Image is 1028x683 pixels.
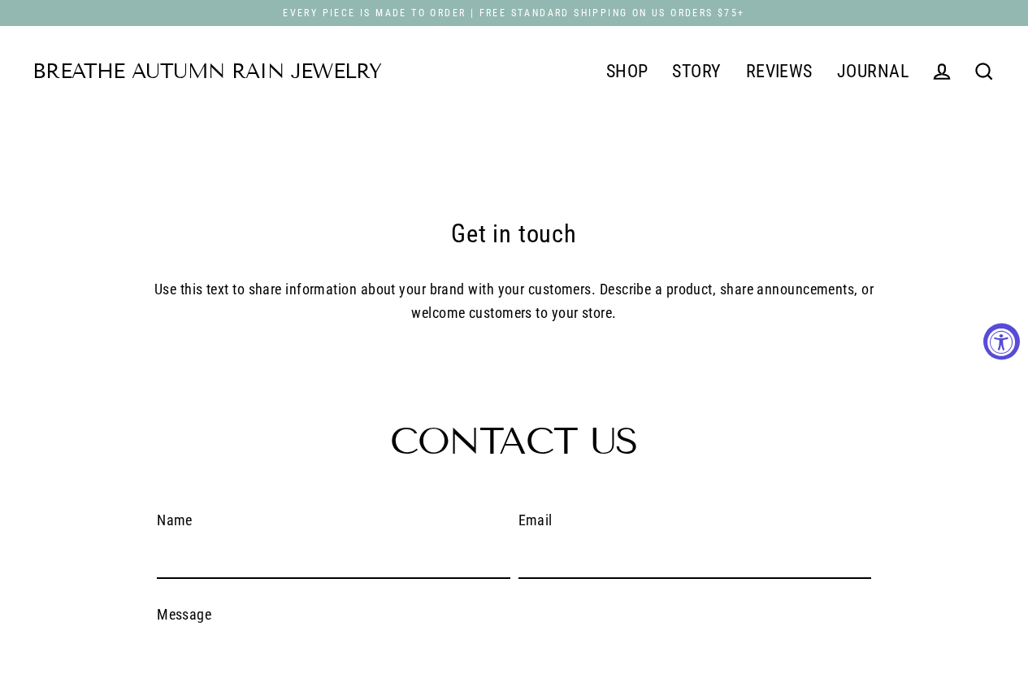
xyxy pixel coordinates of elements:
h2: Get in touch [141,215,888,254]
label: Message [157,603,871,627]
div: Primary [381,50,921,93]
a: REVIEWS [734,51,825,92]
a: JOURNAL [825,51,921,92]
h2: Contact us [157,423,871,460]
a: Breathe Autumn Rain Jewelry [33,62,381,82]
a: SHOP [594,51,661,92]
button: Accessibility Widget, click to open [983,324,1020,360]
a: STORY [660,51,733,92]
label: Name [157,509,510,533]
p: Use this text to share information about your brand with your customers. Describe a product, shar... [141,278,888,325]
label: Email [518,509,871,533]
